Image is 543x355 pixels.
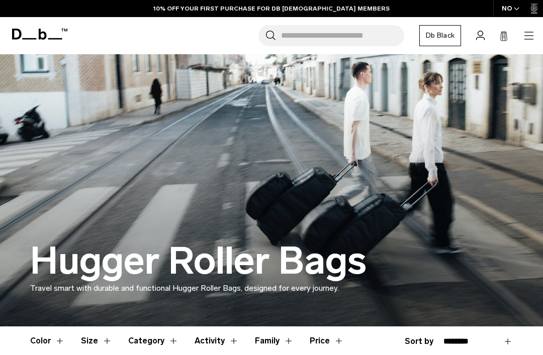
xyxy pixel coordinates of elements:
[153,4,390,13] a: 10% OFF YOUR FIRST PURCHASE FOR DB [DEMOGRAPHIC_DATA] MEMBERS
[419,25,461,46] a: Db Black
[30,241,367,282] h1: Hugger Roller Bags
[30,283,339,293] span: Travel smart with durable and functional Hugger Roller Bags, designed for every journey.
